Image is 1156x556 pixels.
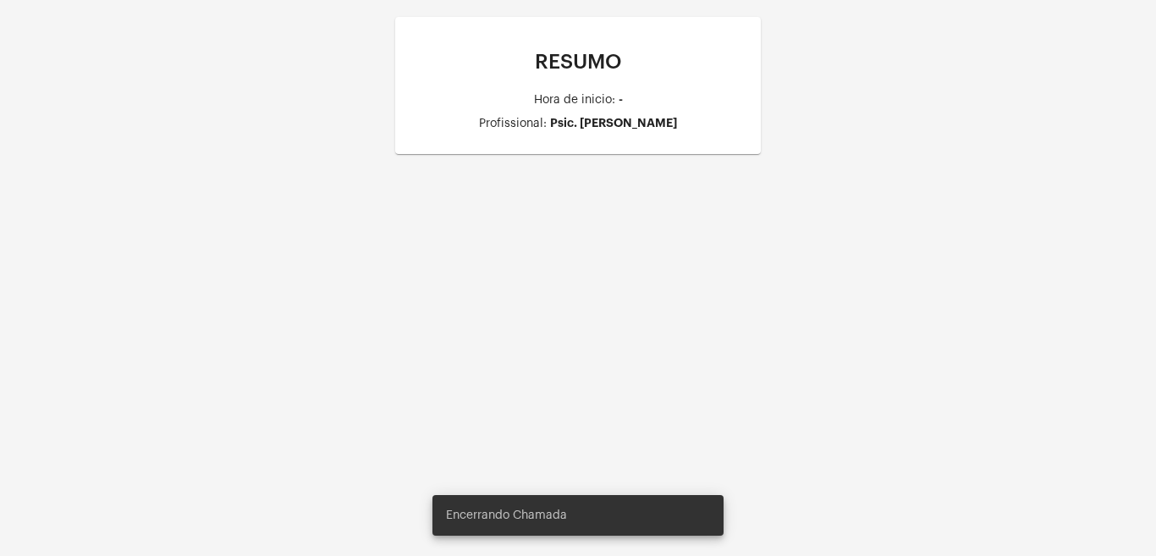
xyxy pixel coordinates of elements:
div: - [619,93,623,106]
p: RESUMO [409,51,747,73]
span: Encerrando Chamada [446,507,567,524]
div: Hora de inicio: [534,94,615,107]
div: Psic. [PERSON_NAME] [550,117,677,129]
div: Profissional: [479,118,547,130]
